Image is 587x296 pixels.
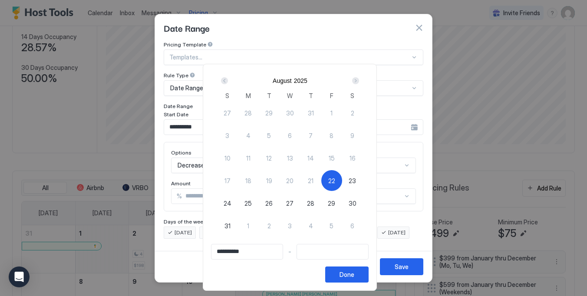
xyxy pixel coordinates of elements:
span: 28 [244,109,252,118]
button: 9 [342,125,363,146]
span: 24 [224,199,231,208]
button: 21 [300,170,321,191]
span: 12 [266,154,272,163]
button: 3 [280,215,300,236]
span: 18 [245,176,251,185]
button: 13 [280,148,300,168]
span: 30 [286,109,294,118]
span: 6 [350,221,354,230]
button: 25 [238,193,259,214]
span: W [287,91,293,100]
input: Input Field [211,244,283,259]
span: 27 [286,199,293,208]
button: Next [349,76,361,86]
span: 25 [244,199,252,208]
span: 6 [288,131,292,140]
button: 2 [342,102,363,123]
input: Input Field [297,244,368,259]
button: 31 [217,215,238,236]
span: 29 [328,199,335,208]
span: 19 [266,176,272,185]
span: M [246,91,251,100]
button: 4 [300,215,321,236]
span: 31 [308,109,314,118]
span: 2 [267,221,271,230]
span: S [350,91,354,100]
button: 2 [259,215,280,236]
button: 3 [217,125,238,146]
span: 11 [246,154,251,163]
button: Prev [219,76,231,86]
button: 5 [259,125,280,146]
button: 16 [342,148,363,168]
span: 31 [224,221,231,230]
span: T [309,91,313,100]
span: 21 [308,176,313,185]
button: 23 [342,170,363,191]
span: 3 [288,221,292,230]
span: 9 [350,131,354,140]
span: 4 [246,131,251,140]
button: 12 [259,148,280,168]
span: 2 [351,109,354,118]
div: Done [340,270,354,279]
span: 30 [349,199,356,208]
button: 7 [300,125,321,146]
button: 4 [238,125,259,146]
span: 22 [328,176,335,185]
button: 14 [300,148,321,168]
button: 28 [300,193,321,214]
span: 7 [309,131,313,140]
button: 27 [217,102,238,123]
span: 1 [247,221,249,230]
button: 20 [280,170,300,191]
button: 8 [321,125,342,146]
span: 15 [329,154,335,163]
span: 10 [224,154,231,163]
button: 29 [259,102,280,123]
span: 16 [350,154,356,163]
span: F [330,91,333,100]
button: 2025 [294,77,307,84]
span: 28 [307,199,314,208]
button: 17 [217,170,238,191]
div: Open Intercom Messenger [9,266,30,287]
span: 8 [330,131,333,140]
button: 15 [321,148,342,168]
button: 30 [280,102,300,123]
span: 5 [330,221,333,230]
button: 31 [300,102,321,123]
span: 3 [225,131,229,140]
span: S [225,91,229,100]
button: 1 [238,215,259,236]
button: 6 [342,215,363,236]
button: 29 [321,193,342,214]
span: 14 [307,154,314,163]
span: 27 [224,109,231,118]
button: 27 [280,193,300,214]
button: 1 [321,102,342,123]
span: 13 [287,154,293,163]
span: 17 [224,176,231,185]
button: 19 [259,170,280,191]
button: 22 [321,170,342,191]
span: 29 [265,109,273,118]
button: 6 [280,125,300,146]
span: 20 [286,176,293,185]
button: 10 [217,148,238,168]
span: - [288,248,291,256]
button: Done [325,266,369,283]
button: August [273,77,292,84]
span: 4 [309,221,313,230]
button: 28 [238,102,259,123]
span: 26 [265,199,273,208]
span: 5 [267,131,271,140]
button: 18 [238,170,259,191]
span: 1 [330,109,333,118]
button: 11 [238,148,259,168]
button: 26 [259,193,280,214]
button: 30 [342,193,363,214]
span: 23 [349,176,356,185]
